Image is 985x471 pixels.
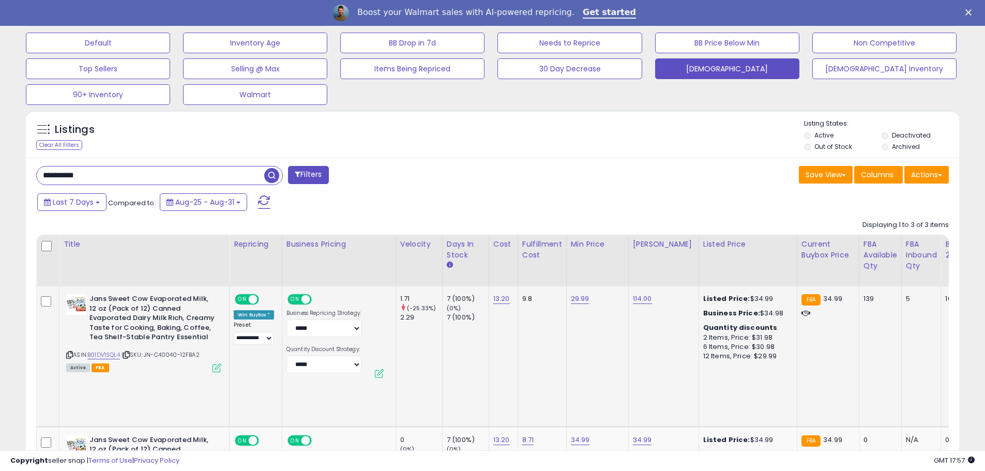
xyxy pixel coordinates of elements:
[906,239,937,271] div: FBA inbound Qty
[286,239,391,250] div: Business Pricing
[945,435,979,445] div: 0%
[497,33,642,53] button: Needs to Reprice
[400,435,442,445] div: 0
[175,197,234,207] span: Aug-25 - Aug-31
[823,435,842,445] span: 34.99
[447,304,461,312] small: (0%)
[703,323,789,332] div: :
[55,123,95,137] h5: Listings
[906,294,933,303] div: 5
[183,58,327,79] button: Selling @ Max
[703,294,750,303] b: Listed Price:
[655,33,799,53] button: BB Price Below Min
[703,352,789,361] div: 12 Items, Price: $29.99
[108,198,156,208] span: Compared to:
[965,9,976,16] div: Close
[122,351,200,359] span: | SKU: JN-C40040-12FBA2
[583,7,636,19] a: Get started
[703,294,789,303] div: $34.99
[703,435,789,445] div: $34.99
[234,310,274,320] div: Win BuyBox *
[703,309,789,318] div: $34.98
[801,294,821,306] small: FBA
[26,84,170,105] button: 90+ Inventory
[26,58,170,79] button: Top Sellers
[447,239,484,261] div: Days In Stock
[37,193,107,211] button: Last 7 Days
[234,239,278,250] div: Repricing
[493,435,510,445] a: 13.20
[814,142,852,151] label: Out of Stock
[522,239,562,261] div: Fulfillment Cost
[892,131,931,140] label: Deactivated
[340,33,484,53] button: BB Drop in 7d
[447,435,489,445] div: 7 (100%)
[447,261,453,270] small: Days In Stock.
[571,435,590,445] a: 34.99
[863,239,897,271] div: FBA Available Qty
[289,295,301,304] span: ON
[66,363,90,372] span: All listings currently available for purchase on Amazon
[571,294,589,304] a: 29.99
[493,239,513,250] div: Cost
[66,294,221,371] div: ASIN:
[286,346,361,353] label: Quantity Discount Strategy:
[801,435,821,447] small: FBA
[801,239,855,261] div: Current Buybox Price
[906,435,933,445] div: N/A
[892,142,920,151] label: Archived
[87,351,120,359] a: B01DV1SQL4
[447,313,489,322] div: 7 (100%)
[286,310,361,317] label: Business Repricing Strategy:
[234,322,274,345] div: Preset:
[288,166,328,184] button: Filters
[400,313,442,322] div: 2.29
[493,294,510,304] a: 13.20
[863,294,893,303] div: 139
[257,295,274,304] span: OFF
[26,33,170,53] button: Default
[823,294,842,303] span: 34.99
[799,166,853,184] button: Save View
[655,58,799,79] button: [DEMOGRAPHIC_DATA]
[53,197,94,207] span: Last 7 Days
[812,33,957,53] button: Non Competitive
[703,308,760,318] b: Business Price:
[804,119,959,129] p: Listing States:
[10,455,48,465] strong: Copyright
[134,455,179,465] a: Privacy Policy
[400,239,438,250] div: Velocity
[89,294,215,345] b: Jans Sweet Cow Evaporated Milk, 12 oz (Pack of 12) Canned Evaporated Dairy Milk Rich, Creamy Tast...
[703,342,789,352] div: 6 Items, Price: $30.98
[703,239,793,250] div: Listed Price
[703,333,789,342] div: 2 Items, Price: $31.98
[183,33,327,53] button: Inventory Age
[447,294,489,303] div: 7 (100%)
[633,294,652,304] a: 114.00
[522,294,558,303] div: 9.8
[904,166,949,184] button: Actions
[88,455,132,465] a: Terms of Use
[407,304,436,312] small: (-25.33%)
[854,166,903,184] button: Columns
[812,58,957,79] button: [DEMOGRAPHIC_DATA] Inventory
[66,294,87,315] img: 519KZzN-cML._SL40_.jpg
[160,193,247,211] button: Aug-25 - Aug-31
[400,294,442,303] div: 1.71
[862,220,949,230] div: Displaying 1 to 3 of 3 items
[703,323,778,332] b: Quantity discounts
[571,239,624,250] div: Min Price
[183,84,327,105] button: Walmart
[340,58,484,79] button: Items Being Repriced
[66,435,87,456] img: 519KZzN-cML._SL40_.jpg
[357,7,574,18] div: Boost your Walmart sales with AI-powered repricing.
[945,239,983,261] div: BB Share 24h.
[703,435,750,445] b: Listed Price:
[861,170,893,180] span: Columns
[522,435,534,445] a: 8.71
[64,239,225,250] div: Title
[863,435,893,445] div: 0
[633,239,694,250] div: [PERSON_NAME]
[289,436,301,445] span: ON
[236,436,249,445] span: ON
